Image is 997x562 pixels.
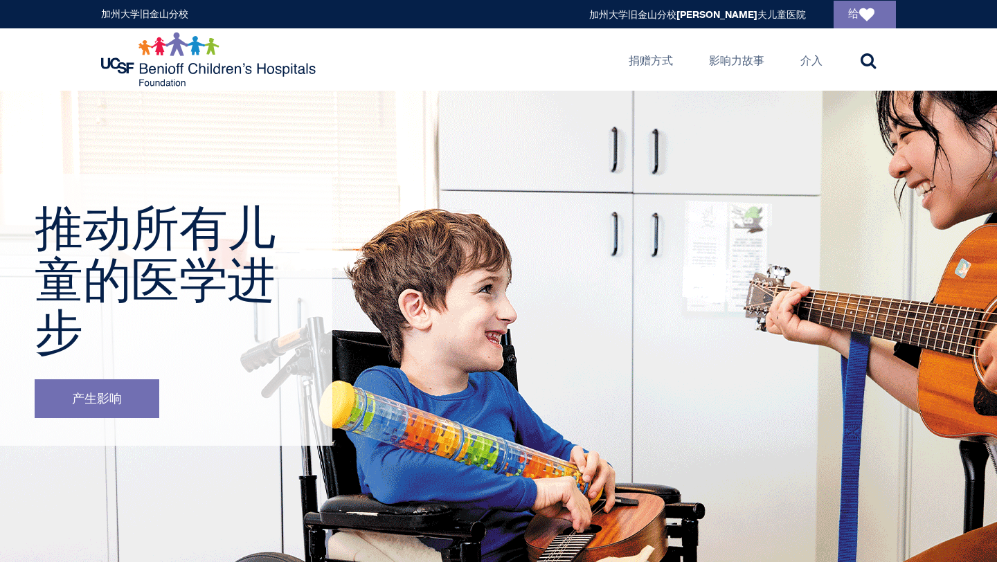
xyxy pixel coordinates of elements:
[848,9,859,20] font: 给
[589,8,806,20] a: 加州大学旧金山分校[PERSON_NAME]夫儿童医院
[101,10,188,19] a: 加州大学旧金山分校
[698,28,775,91] a: 影响力故事
[101,32,319,87] img: 加州大学旧金山分校贝尼奥夫儿童医院基金会的标志
[72,391,122,406] font: 产生影响
[709,56,764,67] font: 影响力故事
[629,56,673,67] font: 捐赠方式
[35,379,159,418] a: 产生影响
[800,56,823,67] font: 介入
[35,199,276,359] font: 推动所有儿童的医学进步
[834,1,896,28] a: 给
[618,28,684,91] a: 捐赠方式
[789,28,834,91] a: 介入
